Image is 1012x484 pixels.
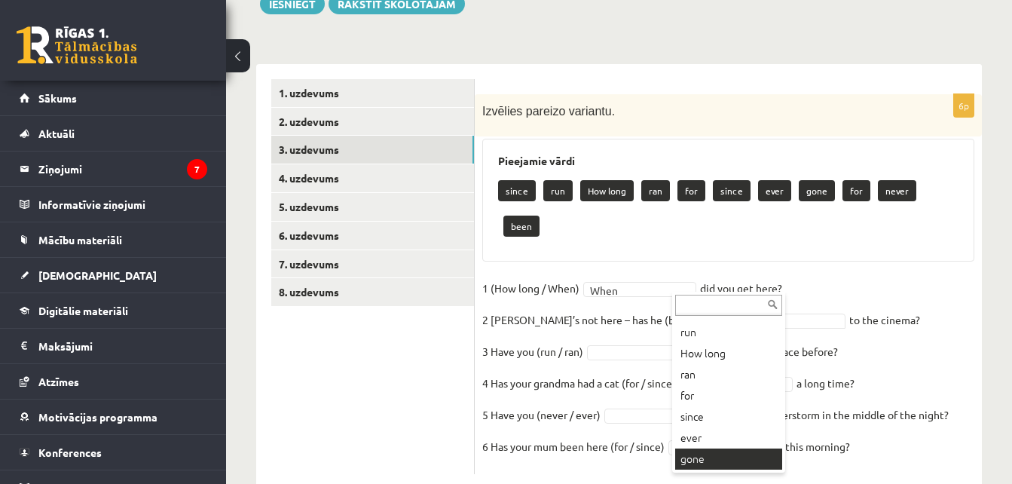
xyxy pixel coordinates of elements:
[675,449,782,470] div: gone
[675,364,782,385] div: ran
[675,406,782,427] div: since
[675,427,782,449] div: ever
[675,322,782,343] div: run
[675,343,782,364] div: How long
[675,385,782,406] div: for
